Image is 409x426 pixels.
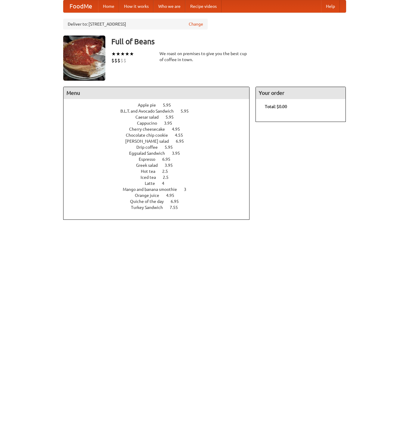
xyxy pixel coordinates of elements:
a: Chocolate chip cookie 4.55 [126,133,194,138]
h4: Menu [64,87,249,99]
a: Drip coffee 5.95 [136,145,184,150]
div: Deliver to: [STREET_ADDRESS] [63,19,208,30]
span: Cappucino [137,121,163,126]
span: 3.95 [172,151,186,156]
li: ★ [116,51,120,57]
li: $ [117,57,120,64]
span: 4.95 [166,193,180,198]
a: Cappucino 3.95 [137,121,183,126]
li: ★ [129,51,134,57]
b: Total: $0.00 [265,104,287,109]
a: Apple pie 5.95 [138,103,182,107]
a: B.L.T. and Avocado Sandwich 5.95 [120,109,200,113]
a: Orange juice 4.95 [135,193,185,198]
a: Greek salad 3.95 [136,163,184,168]
a: Mango and banana smoothie 3 [123,187,197,192]
a: Recipe videos [185,0,222,12]
span: 3 [184,187,192,192]
span: 4.95 [172,127,186,132]
span: Iced tea [141,175,162,180]
a: Cherry cheesecake 4.95 [129,127,191,132]
span: Latte [145,181,161,186]
a: Home [98,0,119,12]
a: Latte 4 [145,181,175,186]
span: 5.95 [181,109,195,113]
span: 5.95 [163,103,177,107]
span: 6.95 [162,157,176,162]
a: Help [321,0,340,12]
span: 3.95 [165,163,179,168]
span: [PERSON_NAME] salad [125,139,175,144]
span: Drip coffee [136,145,164,150]
li: ★ [111,51,116,57]
span: Turkey Sandwich [131,205,169,210]
a: How it works [119,0,153,12]
span: 4 [162,181,170,186]
h4: Your order [256,87,345,99]
span: Cherry cheesecake [129,127,171,132]
a: Eggsalad Sandwich 3.95 [129,151,191,156]
img: angular.jpg [63,36,105,81]
span: Hot tea [141,169,161,174]
span: 2.5 [163,175,175,180]
span: 6.95 [171,199,185,204]
li: $ [111,57,114,64]
span: 4.55 [175,133,189,138]
span: 7.55 [170,205,184,210]
span: Greek salad [136,163,164,168]
a: Quiche of the day 6.95 [130,199,190,204]
a: Change [189,21,203,27]
a: Hot tea 2.5 [141,169,179,174]
a: FoodMe [64,0,98,12]
li: $ [123,57,126,64]
a: Iced tea 2.5 [141,175,180,180]
span: Apple pie [138,103,162,107]
a: [PERSON_NAME] salad 6.95 [125,139,195,144]
a: Who we are [153,0,185,12]
li: ★ [125,51,129,57]
span: Eggsalad Sandwich [129,151,171,156]
a: Turkey Sandwich 7.55 [131,205,189,210]
span: 5.95 [166,115,180,120]
span: Orange juice [135,193,165,198]
a: Caesar salad 5.95 [135,115,185,120]
li: $ [120,57,123,64]
span: 2.5 [162,169,174,174]
span: Quiche of the day [130,199,170,204]
span: 6.95 [176,139,190,144]
li: $ [114,57,117,64]
div: We roast on premises to give you the best cup of coffee in town. [160,51,250,63]
h3: Full of Beans [111,36,346,48]
li: ★ [120,51,125,57]
span: 3.95 [164,121,178,126]
span: Chocolate chip cookie [126,133,174,138]
span: B.L.T. and Avocado Sandwich [120,109,180,113]
span: Caesar salad [135,115,165,120]
span: Espresso [139,157,161,162]
a: Espresso 6.95 [139,157,181,162]
span: 5.95 [165,145,179,150]
span: Mango and banana smoothie [123,187,183,192]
